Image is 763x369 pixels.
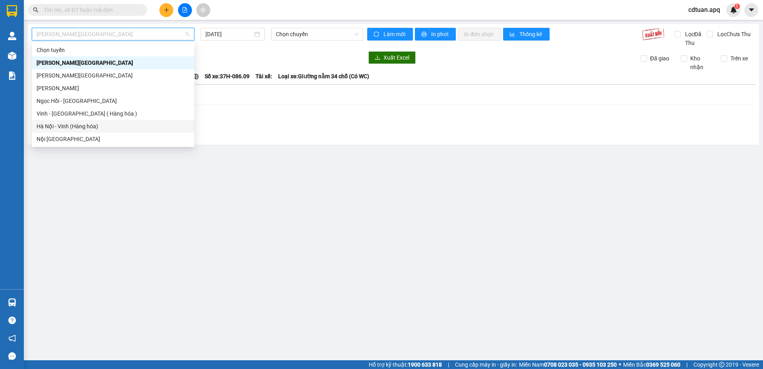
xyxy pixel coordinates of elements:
[727,54,751,63] span: Trên xe
[7,5,17,17] img: logo-vxr
[8,32,16,40] img: warehouse-icon
[32,120,194,133] div: Hà Nội - Vinh (Hàng hóa)
[503,28,550,41] button: bar-chartThống kê
[32,133,194,145] div: Nội Tỉnh Vinh
[33,7,39,13] span: search
[719,362,724,367] span: copyright
[8,317,16,324] span: question-circle
[37,71,190,80] div: [PERSON_NAME][GEOGRAPHIC_DATA]
[37,109,190,118] div: Vinh - [GEOGRAPHIC_DATA] ( Hàng hóa )
[374,31,380,38] span: sync
[367,28,413,41] button: syncLàm mới
[686,360,687,369] span: |
[682,5,726,15] span: cdtuan.apq
[682,30,707,47] span: Lọc Đã Thu
[8,334,16,342] span: notification
[415,28,456,41] button: printerIn phơi
[205,30,253,39] input: 11/08/2025
[200,7,206,13] span: aim
[8,52,16,60] img: warehouse-icon
[32,95,194,107] div: Ngọc Hồi - Mỹ Đình
[32,56,194,69] div: Gia Lâm - Mỹ Đình
[421,31,428,38] span: printer
[448,360,449,369] span: |
[32,44,194,56] div: Chọn tuyến
[642,28,664,41] img: 9k=
[431,30,449,39] span: In phơi
[8,71,16,80] img: solution-icon
[178,3,192,17] button: file-add
[458,28,501,41] button: In đơn chọn
[623,360,680,369] span: Miền Bắc
[408,361,442,368] strong: 1900 633 818
[647,54,672,63] span: Đã giao
[619,363,621,366] span: ⚪️
[276,28,358,40] span: Chọn chuyến
[509,31,516,38] span: bar-chart
[744,3,758,17] button: caret-down
[182,7,188,13] span: file-add
[32,69,194,82] div: Mỹ Đình - Gia Lâm
[164,7,169,13] span: plus
[714,30,752,39] span: Lọc Chưa Thu
[32,107,194,120] div: Vinh - Hà Nội ( Hàng hóa )
[687,54,715,71] span: Kho nhận
[256,72,272,81] span: Tài xế:
[519,360,617,369] span: Miền Nam
[369,360,442,369] span: Hỗ trợ kỹ thuật:
[278,72,369,81] span: Loại xe: Giường nằm 34 chỗ (Có WC)
[736,4,738,9] span: 1
[8,298,16,307] img: warehouse-icon
[8,352,16,360] span: message
[646,361,680,368] strong: 0369 525 060
[730,6,737,14] img: icon-new-feature
[734,4,740,9] sup: 1
[37,122,190,131] div: Hà Nội - Vinh (Hàng hóa)
[196,3,210,17] button: aim
[455,360,517,369] span: Cung cấp máy in - giấy in:
[37,28,190,40] span: Gia Lâm - Mỹ Đình
[37,46,190,54] div: Chọn tuyến
[748,6,755,14] span: caret-down
[37,97,190,105] div: Ngọc Hồi - [GEOGRAPHIC_DATA]
[37,84,190,93] div: [PERSON_NAME]
[159,3,173,17] button: plus
[544,361,617,368] strong: 0708 023 035 - 0935 103 250
[37,58,190,67] div: [PERSON_NAME][GEOGRAPHIC_DATA]
[44,6,137,14] input: Tìm tên, số ĐT hoặc mã đơn
[205,72,250,81] span: Số xe: 37H-086.09
[32,82,194,95] div: Mỹ Đình - Ngọc Hồi
[37,135,190,143] div: Nội [GEOGRAPHIC_DATA]
[368,51,416,64] button: downloadXuất Excel
[519,30,543,39] span: Thống kê
[383,30,407,39] span: Làm mới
